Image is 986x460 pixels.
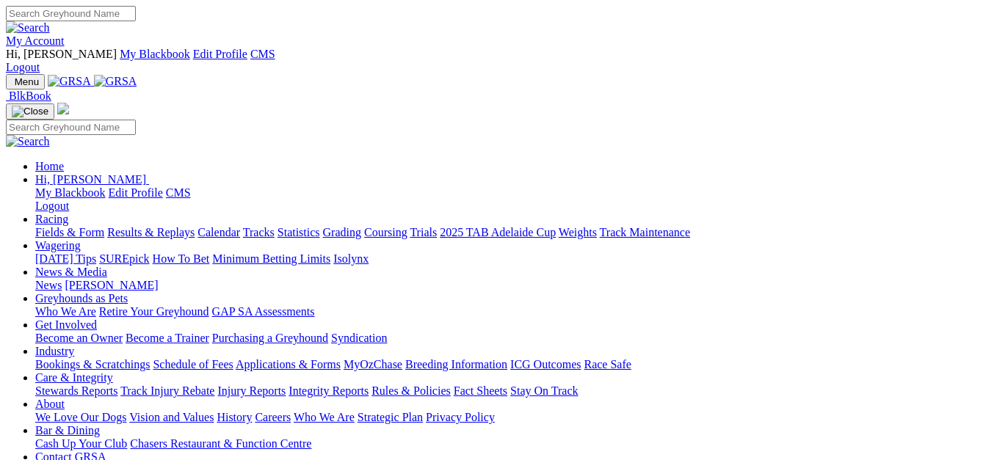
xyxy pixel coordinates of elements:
[331,332,387,344] a: Syndication
[35,305,96,318] a: Who We Are
[94,75,137,88] img: GRSA
[35,173,149,186] a: Hi, [PERSON_NAME]
[12,106,48,117] img: Close
[35,226,104,238] a: Fields & Form
[236,358,341,370] a: Applications & Forms
[35,384,980,398] div: Care & Integrity
[35,358,980,371] div: Industry
[426,411,495,423] a: Privacy Policy
[197,226,240,238] a: Calendar
[57,103,69,114] img: logo-grsa-white.png
[35,358,150,370] a: Bookings & Scratchings
[35,437,127,450] a: Cash Up Your Club
[584,358,631,370] a: Race Safe
[217,384,286,397] a: Injury Reports
[35,384,117,397] a: Stewards Reports
[6,61,40,73] a: Logout
[35,332,980,345] div: Get Involved
[364,226,407,238] a: Coursing
[510,384,578,397] a: Stay On Track
[153,252,210,265] a: How To Bet
[120,48,190,60] a: My Blackbook
[166,186,191,199] a: CMS
[35,305,980,318] div: Greyhounds as Pets
[48,75,91,88] img: GRSA
[212,252,330,265] a: Minimum Betting Limits
[278,226,320,238] a: Statistics
[35,371,113,384] a: Care & Integrity
[6,120,136,135] input: Search
[35,292,128,304] a: Greyhounds as Pets
[6,90,51,102] a: BlkBook
[35,437,980,450] div: Bar & Dining
[35,411,126,423] a: We Love Our Dogs
[65,279,158,291] a: [PERSON_NAME]
[35,239,81,252] a: Wagering
[255,411,291,423] a: Careers
[440,226,556,238] a: 2025 TAB Adelaide Cup
[35,226,980,239] div: Racing
[35,213,68,225] a: Racing
[410,226,437,238] a: Trials
[510,358,581,370] a: ICG Outcomes
[6,103,54,120] button: Toggle navigation
[129,411,214,423] a: Vision and Values
[15,76,39,87] span: Menu
[99,252,149,265] a: SUREpick
[99,305,209,318] a: Retire Your Greyhound
[212,305,315,318] a: GAP SA Assessments
[333,252,369,265] a: Isolynx
[35,318,97,331] a: Get Involved
[6,21,50,34] img: Search
[250,48,275,60] a: CMS
[217,411,252,423] a: History
[405,358,507,370] a: Breeding Information
[35,424,100,437] a: Bar & Dining
[35,279,980,292] div: News & Media
[120,384,214,397] a: Track Injury Rebate
[9,90,51,102] span: BlkBook
[6,74,45,90] button: Toggle navigation
[35,200,69,212] a: Logout
[6,6,136,21] input: Search
[193,48,247,60] a: Edit Profile
[289,384,369,397] a: Integrity Reports
[35,398,65,410] a: About
[109,186,163,199] a: Edit Profile
[35,279,62,291] a: News
[130,437,311,450] a: Chasers Restaurant & Function Centre
[6,34,65,47] a: My Account
[153,358,233,370] a: Schedule of Fees
[212,332,328,344] a: Purchasing a Greyhound
[126,332,209,344] a: Become a Trainer
[35,411,980,424] div: About
[35,266,107,278] a: News & Media
[35,252,96,265] a: [DATE] Tips
[35,345,74,357] a: Industry
[35,173,146,186] span: Hi, [PERSON_NAME]
[6,48,980,74] div: My Account
[358,411,423,423] a: Strategic Plan
[6,135,50,148] img: Search
[243,226,275,238] a: Tracks
[371,384,451,397] a: Rules & Policies
[454,384,507,397] a: Fact Sheets
[294,411,355,423] a: Who We Are
[35,332,123,344] a: Become an Owner
[600,226,690,238] a: Track Maintenance
[107,226,195,238] a: Results & Replays
[35,186,980,213] div: Hi, [PERSON_NAME]
[35,252,980,266] div: Wagering
[35,186,106,199] a: My Blackbook
[35,160,64,172] a: Home
[344,358,402,370] a: MyOzChase
[6,48,117,60] span: Hi, [PERSON_NAME]
[323,226,361,238] a: Grading
[559,226,597,238] a: Weights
